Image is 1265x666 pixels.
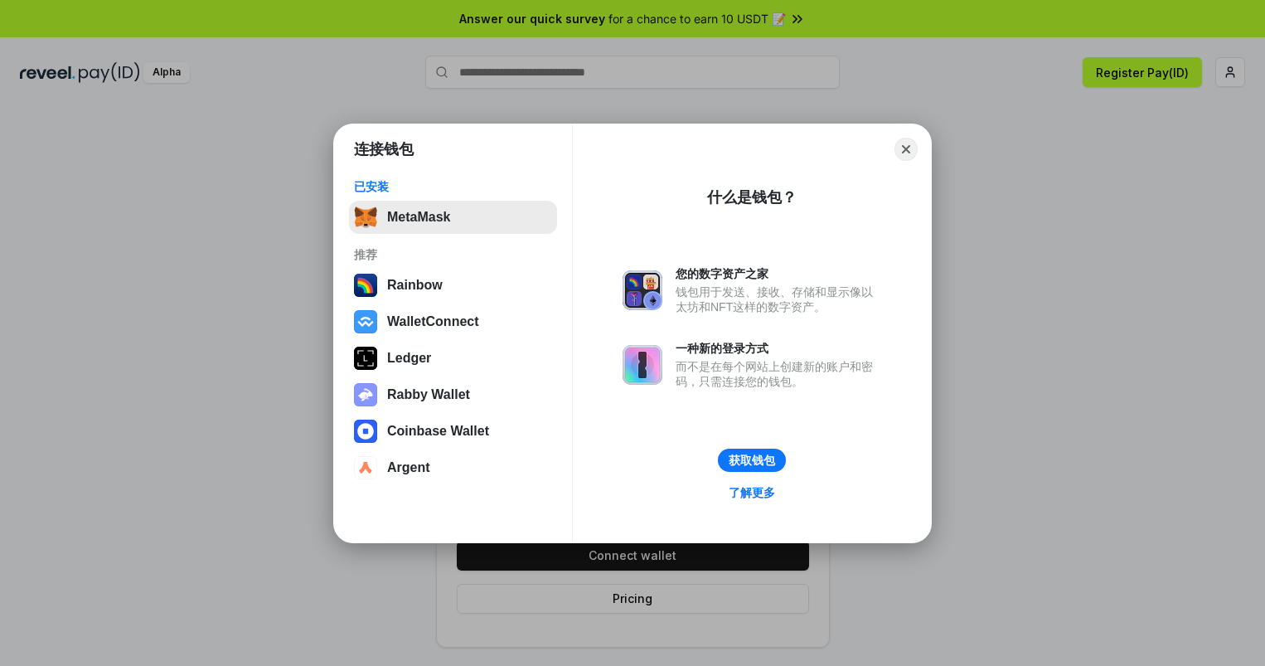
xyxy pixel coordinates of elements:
div: 获取钱包 [729,453,775,468]
button: MetaMask [349,201,557,234]
button: Ledger [349,342,557,375]
div: 已安装 [354,179,552,194]
button: Coinbase Wallet [349,415,557,448]
div: 而不是在每个网站上创建新的账户和密码，只需连接您的钱包。 [676,359,881,389]
div: 了解更多 [729,485,775,500]
div: 推荐 [354,247,552,262]
div: 什么是钱包？ [707,187,797,207]
img: svg+xml,%3Csvg%20width%3D%2228%22%20height%3D%2228%22%20viewBox%3D%220%200%2028%2028%22%20fill%3D... [354,310,377,333]
button: Rabby Wallet [349,378,557,411]
div: Rabby Wallet [387,387,470,402]
img: svg+xml,%3Csvg%20width%3D%2228%22%20height%3D%2228%22%20viewBox%3D%220%200%2028%2028%22%20fill%3D... [354,456,377,479]
div: Ledger [387,351,431,366]
img: svg+xml,%3Csvg%20xmlns%3D%22http%3A%2F%2Fwww.w3.org%2F2000%2Fsvg%22%20fill%3D%22none%22%20viewBox... [354,383,377,406]
button: Rainbow [349,269,557,302]
img: svg+xml,%3Csvg%20xmlns%3D%22http%3A%2F%2Fwww.w3.org%2F2000%2Fsvg%22%20fill%3D%22none%22%20viewBox... [623,345,662,385]
button: Argent [349,451,557,484]
button: 获取钱包 [718,449,786,472]
img: svg+xml,%3Csvg%20fill%3D%22none%22%20height%3D%2233%22%20viewBox%3D%220%200%2035%2033%22%20width%... [354,206,377,229]
div: Rainbow [387,278,443,293]
img: svg+xml,%3Csvg%20width%3D%22120%22%20height%3D%22120%22%20viewBox%3D%220%200%20120%20120%22%20fil... [354,274,377,297]
div: 一种新的登录方式 [676,341,881,356]
div: 钱包用于发送、接收、存储和显示像以太坊和NFT这样的数字资产。 [676,284,881,314]
div: Coinbase Wallet [387,424,489,439]
div: MetaMask [387,210,450,225]
img: svg+xml,%3Csvg%20xmlns%3D%22http%3A%2F%2Fwww.w3.org%2F2000%2Fsvg%22%20fill%3D%22none%22%20viewBox... [623,270,662,310]
button: WalletConnect [349,305,557,338]
h1: 连接钱包 [354,139,414,159]
img: svg+xml,%3Csvg%20xmlns%3D%22http%3A%2F%2Fwww.w3.org%2F2000%2Fsvg%22%20width%3D%2228%22%20height%3... [354,347,377,370]
div: WalletConnect [387,314,479,329]
img: svg+xml,%3Csvg%20width%3D%2228%22%20height%3D%2228%22%20viewBox%3D%220%200%2028%2028%22%20fill%3D... [354,420,377,443]
a: 了解更多 [719,482,785,503]
div: Argent [387,460,430,475]
button: Close [894,138,918,161]
div: 您的数字资产之家 [676,266,881,281]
